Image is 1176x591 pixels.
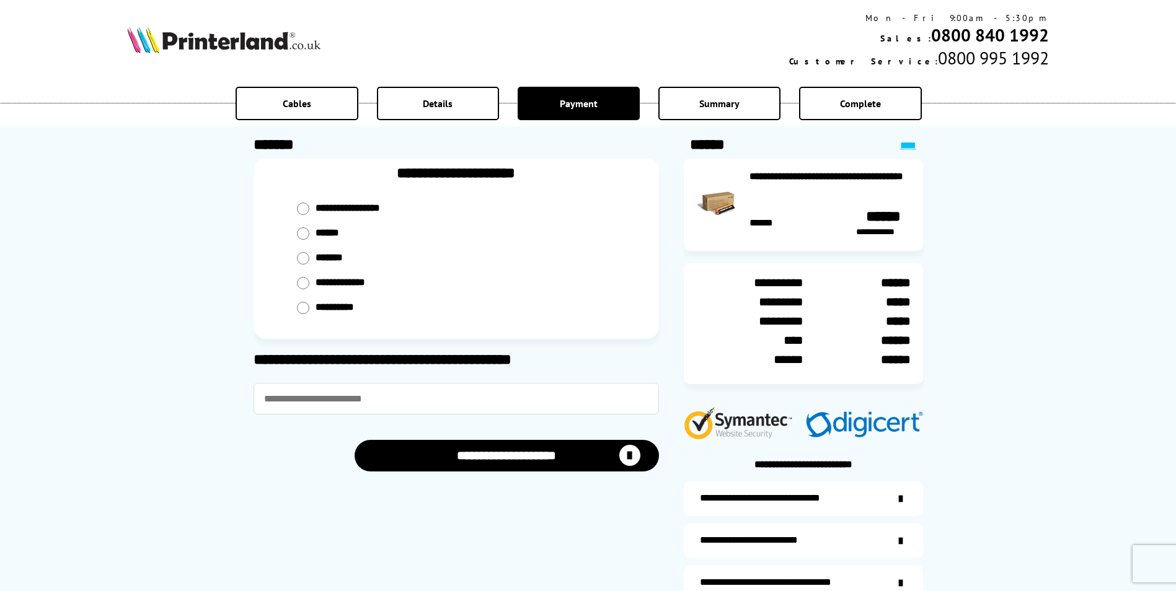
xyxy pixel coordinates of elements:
[789,12,1049,24] div: Mon - Fri 9:00am - 5:30pm
[684,523,923,558] a: items-arrive
[789,56,938,67] span: Customer Service:
[938,46,1049,69] span: 0800 995 1992
[931,24,1049,46] a: 0800 840 1992
[840,97,881,110] span: Complete
[684,481,923,516] a: additional-ink
[283,97,311,110] span: Cables
[127,26,321,53] img: Printerland Logo
[699,97,740,110] span: Summary
[880,33,931,44] span: Sales:
[423,97,453,110] span: Details
[560,97,598,110] span: Payment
